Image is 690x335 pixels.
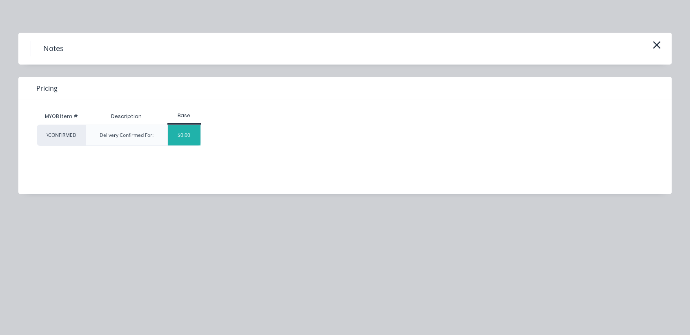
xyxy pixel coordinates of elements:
div: Delivery Confirmed For: [100,132,154,139]
div: $0.00 [168,125,201,145]
div: Description [105,106,148,127]
div: MYOB Item # [37,108,86,125]
div: \CONFIRMED [37,125,86,146]
h4: Notes [31,41,76,56]
div: Base [167,112,201,119]
span: Pricing [36,83,58,93]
